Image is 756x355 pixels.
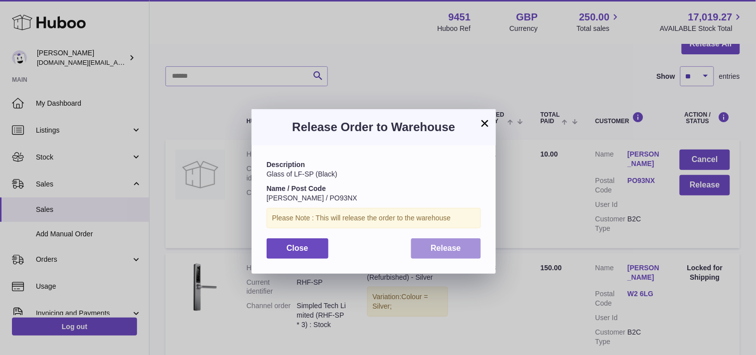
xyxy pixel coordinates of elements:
[411,238,481,259] button: Release
[267,184,326,192] strong: Name / Post Code
[267,194,357,202] span: [PERSON_NAME] / PO93NX
[267,119,481,135] h3: Release Order to Warehouse
[479,117,491,129] button: ×
[267,161,305,169] strong: Description
[267,170,337,178] span: Glass of LF-SP (Black)
[431,244,461,252] span: Release
[267,208,481,228] div: Please Note : This will release the order to the warehouse
[267,238,328,259] button: Close
[287,244,308,252] span: Close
